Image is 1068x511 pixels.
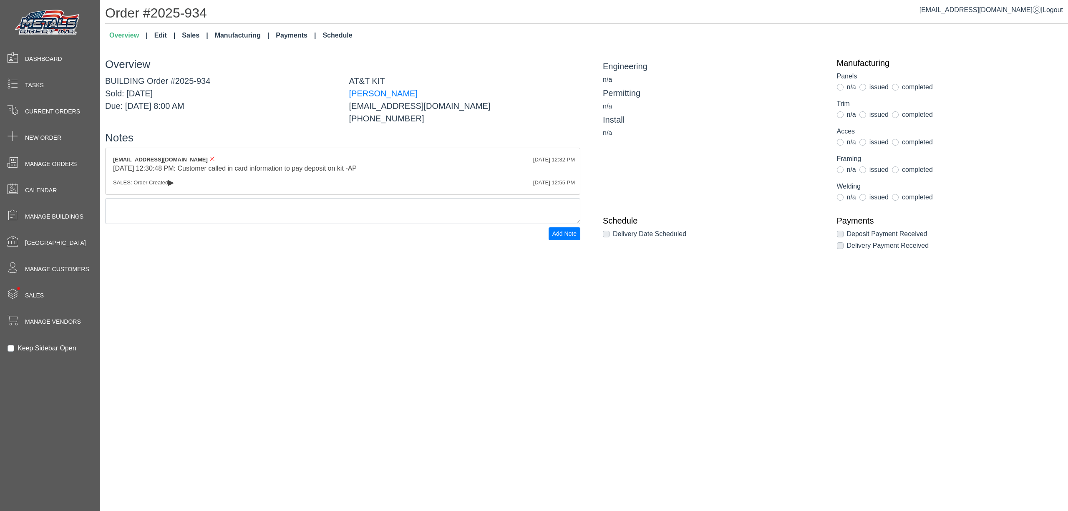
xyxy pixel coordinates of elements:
span: Manage Buildings [25,212,83,221]
h5: Engineering [603,61,824,71]
a: Schedule [319,27,355,44]
div: [DATE] 12:30:48 PM: Customer called in card information to pay deposit on kit -AP [113,164,572,174]
h3: Overview [105,58,580,71]
div: AT&T KIT [EMAIL_ADDRESS][DOMAIN_NAME] [PHONE_NUMBER] [343,75,587,125]
div: [DATE] 12:32 PM [533,156,575,164]
label: Delivery Payment Received [847,241,929,251]
div: n/a [603,75,824,85]
span: [GEOGRAPHIC_DATA] [25,239,86,247]
a: Overview [106,27,151,44]
a: Payments [272,27,319,44]
div: n/a [603,128,824,138]
h3: Notes [105,131,580,144]
span: ▸ [168,179,174,185]
span: Manage Customers [25,265,89,274]
span: Manage Orders [25,160,77,169]
div: n/a [603,101,824,111]
div: BUILDING Order #2025-934 Sold: [DATE] Due: [DATE] 8:00 AM [99,75,343,125]
a: Sales [179,27,211,44]
button: Add Note [549,227,580,240]
a: Edit [151,27,179,44]
img: Metals Direct Inc Logo [13,8,83,38]
div: [DATE] 12:55 PM [533,179,575,187]
div: | [919,5,1063,15]
a: Manufacturing [212,27,273,44]
span: Dashboard [25,55,62,63]
span: Calendar [25,186,57,195]
span: [EMAIL_ADDRESS][DOMAIN_NAME] [113,156,208,163]
a: [PERSON_NAME] [349,89,418,98]
span: Current Orders [25,107,80,116]
span: • [8,275,29,302]
label: Keep Sidebar Open [18,343,76,353]
h1: Order #2025-934 [105,5,1068,24]
span: Sales [25,291,44,300]
label: Deposit Payment Received [847,229,927,239]
h5: Permitting [603,88,824,98]
a: Manufacturing [837,58,1058,68]
h5: Install [603,115,824,125]
div: SALES: Order Created [113,179,572,187]
span: Manage Vendors [25,317,81,326]
label: Delivery Date Scheduled [613,229,686,239]
span: Logout [1043,6,1063,13]
a: [EMAIL_ADDRESS][DOMAIN_NAME] [919,6,1041,13]
span: Tasks [25,81,44,90]
span: Add Note [552,230,577,237]
a: Payments [837,216,1058,226]
span: New Order [25,133,61,142]
a: Schedule [603,216,824,226]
